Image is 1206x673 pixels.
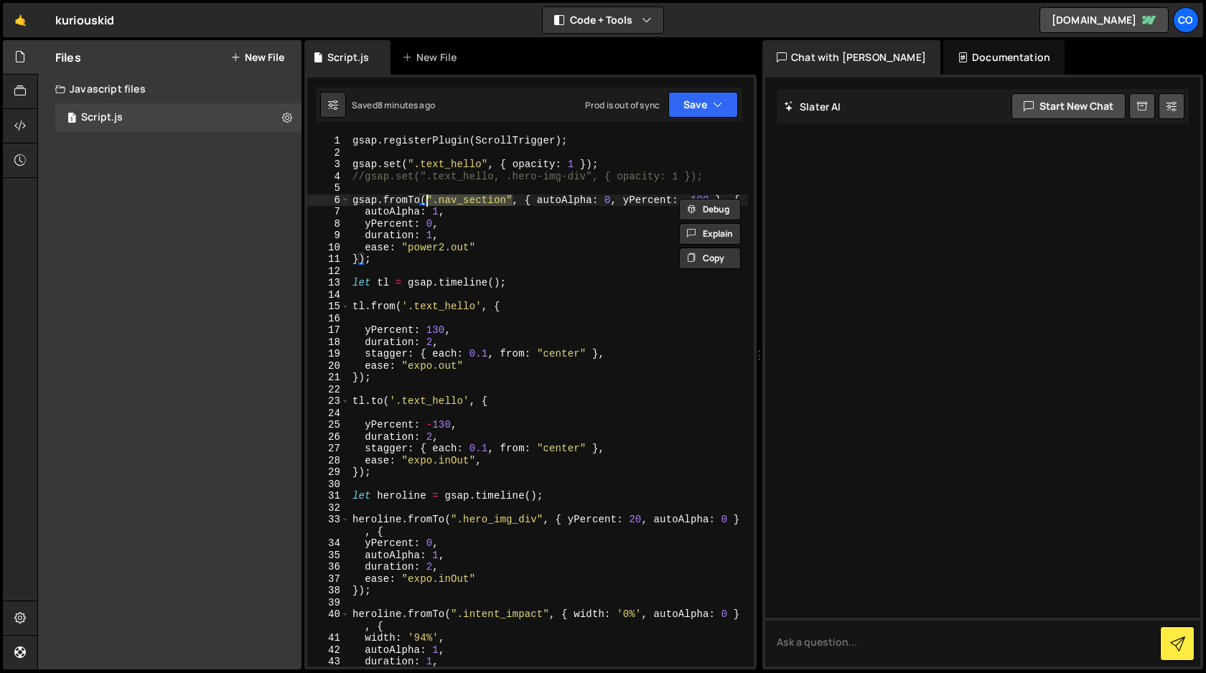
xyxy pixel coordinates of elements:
[307,194,350,207] div: 6
[307,384,350,396] div: 22
[307,242,350,254] div: 10
[307,313,350,325] div: 16
[307,348,350,360] div: 19
[55,50,81,65] h2: Files
[307,550,350,562] div: 35
[307,479,350,491] div: 30
[38,75,301,103] div: Javascript files
[307,372,350,384] div: 21
[307,159,350,171] div: 3
[679,223,741,245] button: Explain
[307,514,350,537] div: 33
[307,419,350,431] div: 25
[307,218,350,230] div: 8
[307,171,350,183] div: 4
[307,206,350,218] div: 7
[307,644,350,656] div: 42
[543,7,663,33] button: Code + Tools
[307,608,350,632] div: 40
[402,50,462,65] div: New File
[307,301,350,313] div: 15
[81,111,123,124] div: Script.js
[679,248,741,269] button: Copy
[307,336,350,349] div: 18
[327,50,369,65] div: Script.js
[1173,7,1199,33] a: Co
[307,230,350,242] div: 9
[67,113,76,125] span: 1
[307,656,350,668] div: 43
[307,466,350,479] div: 29
[352,99,435,111] div: Saved
[762,40,940,75] div: Chat with [PERSON_NAME]
[307,455,350,467] div: 28
[230,52,284,63] button: New File
[679,199,741,220] button: Debug
[55,11,115,29] div: kuriouskid
[307,537,350,550] div: 34
[307,443,350,455] div: 27
[1039,7,1169,33] a: [DOMAIN_NAME]
[307,265,350,278] div: 12
[307,147,350,159] div: 2
[307,324,350,336] div: 17
[307,360,350,372] div: 20
[307,632,350,644] div: 41
[55,103,301,132] div: 16633/45317.js
[307,277,350,289] div: 13
[585,99,660,111] div: Prod is out of sync
[307,431,350,443] div: 26
[307,561,350,573] div: 36
[307,573,350,585] div: 37
[784,100,841,113] h2: Slater AI
[943,40,1065,75] div: Documentation
[307,408,350,420] div: 24
[307,182,350,194] div: 5
[307,585,350,597] div: 38
[307,253,350,265] div: 11
[307,597,350,609] div: 39
[668,92,738,118] button: Save
[1011,93,1126,119] button: Start new chat
[3,3,38,37] a: 🤙
[307,395,350,408] div: 23
[307,502,350,514] div: 32
[307,135,350,147] div: 1
[307,289,350,301] div: 14
[378,99,435,111] div: 8 minutes ago
[307,490,350,502] div: 31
